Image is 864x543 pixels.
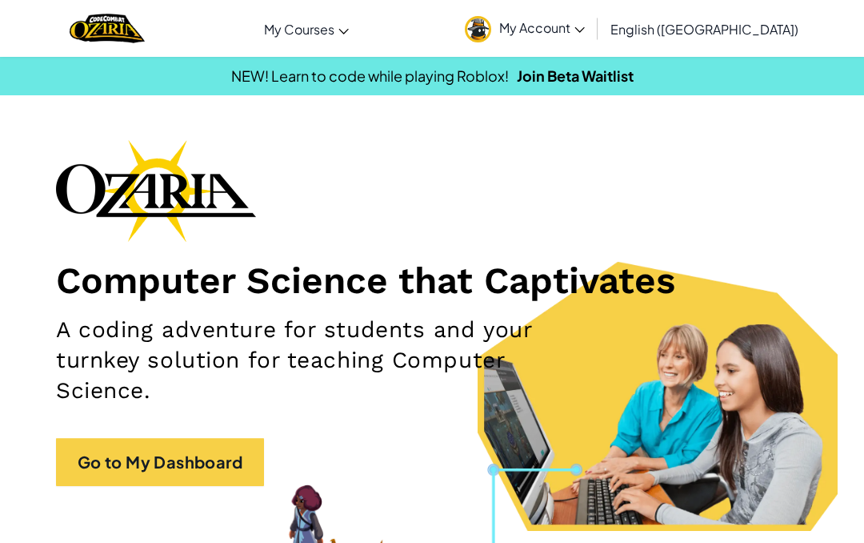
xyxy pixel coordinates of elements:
[499,19,585,36] span: My Account
[70,12,144,45] img: Home
[457,3,593,54] a: My Account
[56,139,256,242] img: Ozaria branding logo
[56,315,560,406] h2: A coding adventure for students and your turnkey solution for teaching Computer Science.
[602,7,806,50] a: English ([GEOGRAPHIC_DATA])
[610,21,798,38] span: English ([GEOGRAPHIC_DATA])
[264,21,334,38] span: My Courses
[256,7,357,50] a: My Courses
[56,258,808,303] h1: Computer Science that Captivates
[56,438,264,486] a: Go to My Dashboard
[465,16,491,42] img: avatar
[70,12,144,45] a: Ozaria by CodeCombat logo
[517,66,634,85] a: Join Beta Waitlist
[231,66,509,85] span: NEW! Learn to code while playing Roblox!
